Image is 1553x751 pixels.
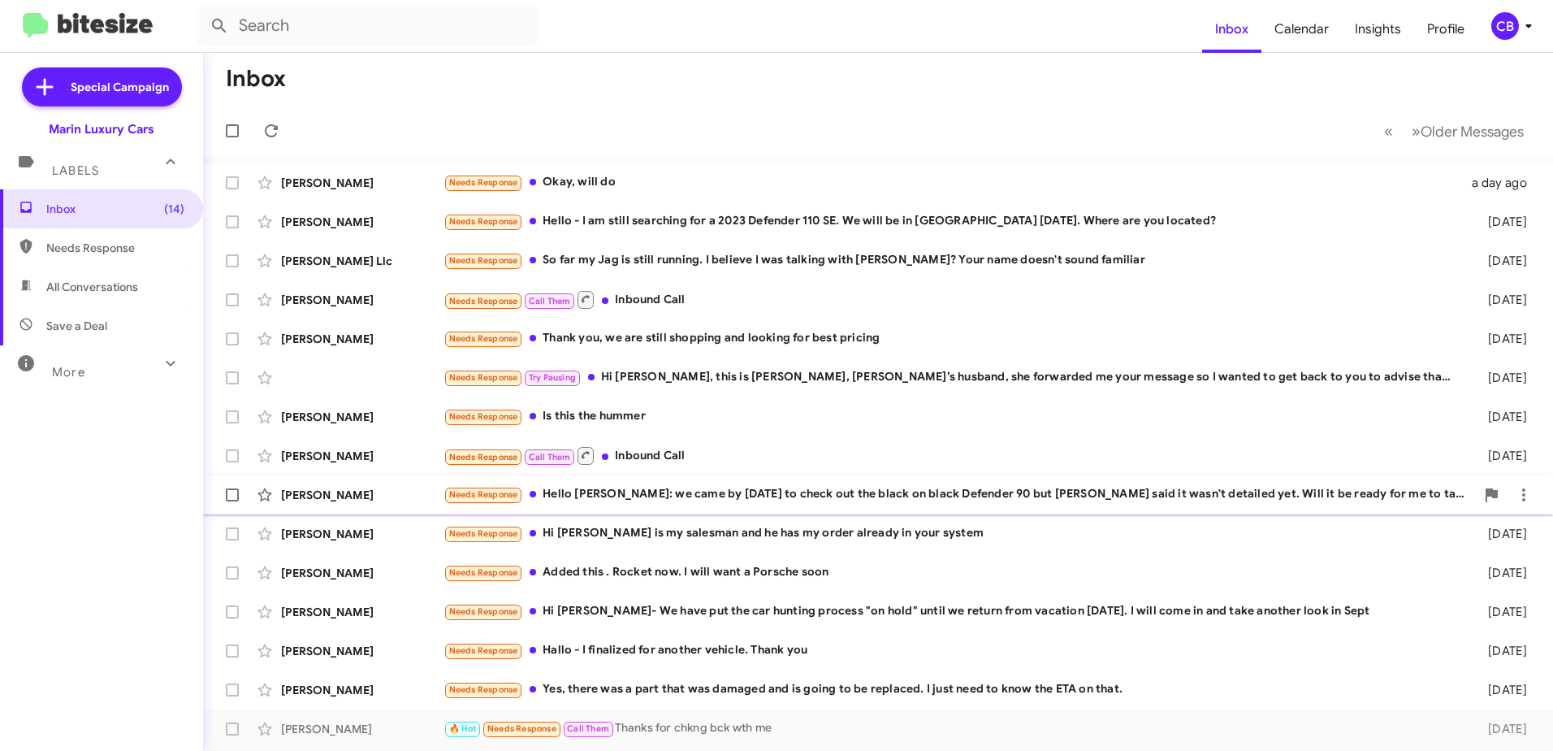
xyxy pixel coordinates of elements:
div: [DATE] [1462,604,1540,620]
span: More [52,365,85,380]
div: [DATE] [1462,253,1540,269]
div: Added this . Rocket now. I will want a Porsche soon [443,563,1462,582]
a: Insights [1342,6,1414,53]
div: Hi [PERSON_NAME]- We have put the car hunting process "on hold" until we return from vacation [DA... [443,602,1462,621]
div: [DATE] [1462,643,1540,659]
span: Needs Response [449,528,518,539]
a: Calendar [1261,6,1342,53]
span: Save a Deal [46,318,107,334]
div: Thank you, we are still shopping and looking for best pricing [443,329,1462,348]
div: [PERSON_NAME] [281,487,443,503]
span: Needs Response [449,645,518,656]
div: [DATE] [1462,214,1540,230]
div: Yes, there was a part that was damaged and is going to be replaced. I just need to know the ETA o... [443,680,1462,699]
span: Needs Response [449,489,518,500]
span: Call Them [529,296,571,306]
div: [PERSON_NAME] [281,721,443,737]
a: Profile [1414,6,1477,53]
span: Older Messages [1421,123,1524,141]
div: [PERSON_NAME] Llc [281,253,443,269]
span: » [1412,121,1421,141]
div: Hallo - I finalized for another vehicle. Thank you [443,641,1462,660]
div: [DATE] [1462,682,1540,698]
span: Needs Response [449,216,518,227]
span: Call Them [567,723,609,734]
span: Needs Response [449,255,518,266]
span: All Conversations [46,279,138,295]
div: [PERSON_NAME] [281,214,443,230]
span: (14) [164,201,184,217]
span: Inbox [46,201,184,217]
h1: Inbox [226,66,286,92]
div: CB [1491,12,1519,40]
span: Needs Response [449,296,518,306]
div: [PERSON_NAME] [281,292,443,308]
span: « [1384,121,1393,141]
span: Needs Response [449,567,518,578]
span: Needs Response [449,333,518,344]
div: [PERSON_NAME] [281,526,443,542]
div: So far my Jag is still running. I believe I was talking with [PERSON_NAME]? Your name doesn't sou... [443,251,1462,270]
button: Next [1402,115,1534,148]
nav: Page navigation example [1375,115,1534,148]
div: [PERSON_NAME] [281,565,443,581]
span: Call Them [529,452,571,462]
div: [PERSON_NAME] [281,175,443,191]
div: [DATE] [1462,370,1540,386]
div: [PERSON_NAME] [281,331,443,347]
span: Labels [52,163,99,178]
span: 🔥 Hot [449,723,477,734]
span: Needs Response [449,372,518,383]
div: Okay, will do [443,173,1462,192]
div: [PERSON_NAME] [281,448,443,464]
a: Special Campaign [22,67,182,106]
a: Inbox [1202,6,1261,53]
span: Needs Response [46,240,184,256]
div: [DATE] [1462,409,1540,425]
div: [PERSON_NAME] [281,682,443,698]
div: Hello - I am still searching for a 2023 Defender 110 SE. We will be in [GEOGRAPHIC_DATA] [DATE]. ... [443,212,1462,231]
span: Needs Response [449,411,518,422]
div: Hi [PERSON_NAME] is my salesman and he has my order already in your system [443,524,1462,543]
button: CB [1477,12,1535,40]
button: Previous [1374,115,1403,148]
div: Is this the hummer [443,407,1462,426]
div: Hello [PERSON_NAME]: we came by [DATE] to check out the black on black Defender 90 but [PERSON_NA... [443,485,1475,504]
div: Hi [PERSON_NAME], this is [PERSON_NAME], [PERSON_NAME]’s husband, she forwarded me your message s... [443,368,1462,387]
div: [DATE] [1462,565,1540,581]
div: [DATE] [1462,292,1540,308]
div: [DATE] [1462,448,1540,464]
span: Needs Response [487,723,556,734]
div: [DATE] [1462,721,1540,737]
span: Needs Response [449,452,518,462]
div: [DATE] [1462,526,1540,542]
div: [PERSON_NAME] [281,409,443,425]
span: Special Campaign [71,79,169,95]
span: Try Pausing [529,372,576,383]
input: Search [197,7,538,46]
div: Marin Luxury Cars [49,121,154,137]
div: Inbound Call [443,289,1462,310]
span: Needs Response [449,606,518,617]
div: [PERSON_NAME] [281,643,443,659]
div: [DATE] [1462,331,1540,347]
div: Thanks for chkng bck wth me [443,719,1462,738]
div: [PERSON_NAME] [281,604,443,620]
span: Needs Response [449,177,518,188]
div: Inbound Call [443,445,1462,466]
span: Needs Response [449,684,518,695]
div: a day ago [1462,175,1540,191]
